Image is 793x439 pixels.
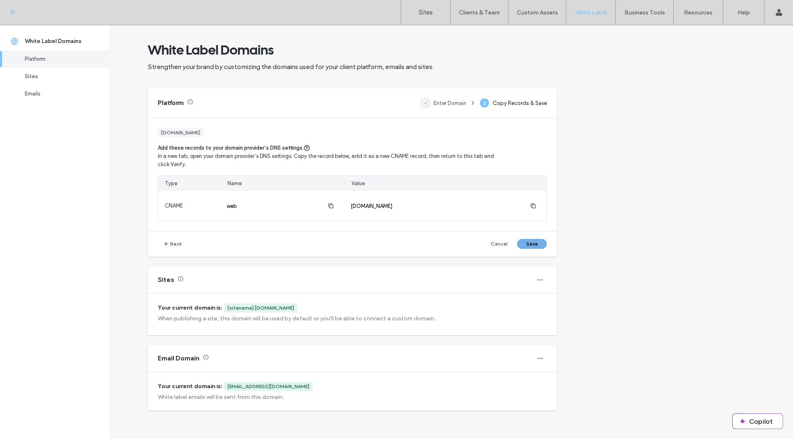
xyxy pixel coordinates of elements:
[351,179,365,188] div: Value
[684,9,712,16] label: Resources
[165,203,183,209] span: CNAME
[493,100,547,106] span: Copy Records & Save
[161,129,200,136] div: [DOMAIN_NAME]
[575,9,607,16] label: White Label
[484,239,514,249] button: Cancel
[158,382,222,391] span: Your current domain is:
[25,72,92,81] div: Sites
[25,90,92,98] div: Emails
[148,42,274,58] span: White Label Domains
[738,9,750,16] label: Help
[165,179,178,188] div: Type
[19,6,36,13] span: Help
[158,98,184,107] div: Platform
[228,304,294,312] div: {sitename}.[DOMAIN_NAME]
[228,383,309,390] div: [EMAIL_ADDRESS][DOMAIN_NAME]
[434,100,466,106] span: Enter Domain
[228,179,242,188] div: Name
[517,9,558,16] label: Custom Assets
[158,354,199,363] div: Email Domain
[227,203,324,209] div: web
[733,414,783,429] button: Copilot
[158,275,174,284] div: Sites
[158,239,188,249] button: Back
[158,152,506,169] span: In a new tab, open your domain provider’s DNS settings. Copy the record below, add it as a new CN...
[158,144,547,152] div: Add these records to your domain provider’s DNS settings.
[158,315,547,322] div: When publishing a site, this domain will be used by default or you'll be able to connect a custom...
[480,98,489,108] div: 2
[25,55,92,63] div: Platform
[148,62,434,72] span: Strengthen your brand by customizing the domains used for your client platform, emails and sites.
[351,203,527,209] div: [DOMAIN_NAME]
[517,239,547,249] button: Save
[158,303,222,313] span: Your current domain is:
[459,9,500,16] label: Clients & Team
[25,37,92,45] div: White Label Domains
[158,394,547,401] div: White label emails will be sent from this domain.
[419,9,433,16] label: Sites
[624,9,665,16] label: Business Tools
